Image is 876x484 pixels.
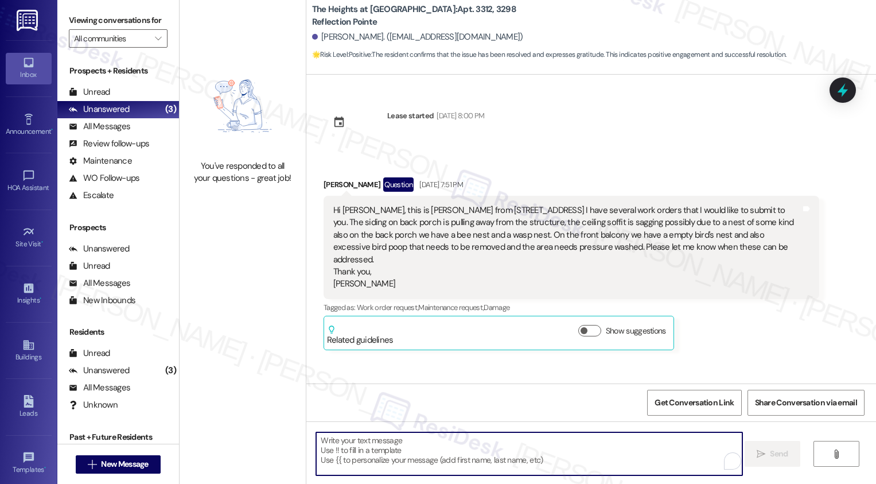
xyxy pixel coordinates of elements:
span: Damage [484,303,509,312]
i:  [155,34,161,43]
div: Residents [57,326,179,338]
textarea: To enrich screen reader interactions, please activate Accessibility in Grammarly extension settings [316,432,742,475]
div: (3) [162,362,179,380]
div: Past + Future Residents [57,431,179,443]
div: All Messages [69,121,130,133]
button: Get Conversation Link [647,390,741,416]
img: empty-state [192,57,293,154]
div: Tagged as: [324,299,819,316]
a: Insights • [6,278,52,309]
div: [DATE] 7:51 PM [416,179,463,191]
button: Send [745,441,800,467]
span: Share Conversation via email [755,397,857,409]
div: All Messages [69,277,130,289]
div: Unanswered [69,365,130,377]
div: Unanswered [69,243,130,255]
span: • [40,295,41,303]
label: Viewing conversations for [69,11,168,29]
span: Maintenance request , [418,303,484,312]
a: Inbox [6,53,52,84]
div: Question [383,177,414,192]
div: You've responded to all your questions - great job! [192,160,293,185]
b: The Heights at [GEOGRAPHIC_DATA]: Apt. 3312, 3298 Reflection Pointe [312,3,542,28]
button: Share Conversation via email [747,390,865,416]
div: Unknown [69,399,118,411]
span: Get Conversation Link [655,397,734,409]
div: Related guidelines [327,325,394,346]
div: Lease started [387,110,434,122]
span: Work order request , [357,303,419,312]
div: Prospects + Residents [57,65,179,77]
div: Review follow-ups [69,138,149,150]
a: Site Visit • [6,222,52,253]
div: [PERSON_NAME] [324,177,819,196]
span: • [51,126,53,134]
div: Maintenance [69,155,132,167]
span: • [44,464,46,472]
div: Unread [69,260,110,272]
div: Hi [PERSON_NAME], this is [PERSON_NAME] from [STREET_ADDRESS] I have several work orders that I w... [333,204,801,291]
strong: 🌟 Risk Level: Positive [312,50,371,59]
div: Unanswered [69,103,130,115]
a: Templates • [6,448,52,479]
div: Escalate [69,189,114,202]
span: : The resident confirms that the issue has been resolved and expresses gratitude. This indicates ... [312,49,787,61]
div: (3) [162,100,179,118]
div: [PERSON_NAME]. ([EMAIL_ADDRESS][DOMAIN_NAME]) [312,31,523,43]
button: New Message [76,455,161,474]
span: Send [770,448,788,460]
a: Leads [6,392,52,423]
span: • [41,238,43,246]
a: HOA Assistant [6,166,52,197]
div: [DATE] 8:00 PM [434,110,484,122]
img: ResiDesk Logo [17,10,40,31]
div: All Messages [69,382,130,394]
div: Unread [69,347,110,359]
i:  [757,450,765,459]
i:  [832,450,840,459]
label: Show suggestions [606,325,666,337]
div: Unread [69,86,110,98]
i:  [88,460,96,469]
div: New Inbounds [69,295,135,307]
div: Prospects [57,222,179,234]
a: Buildings [6,335,52,366]
div: WO Follow-ups [69,172,139,184]
input: All communities [74,29,149,48]
span: New Message [101,458,148,470]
